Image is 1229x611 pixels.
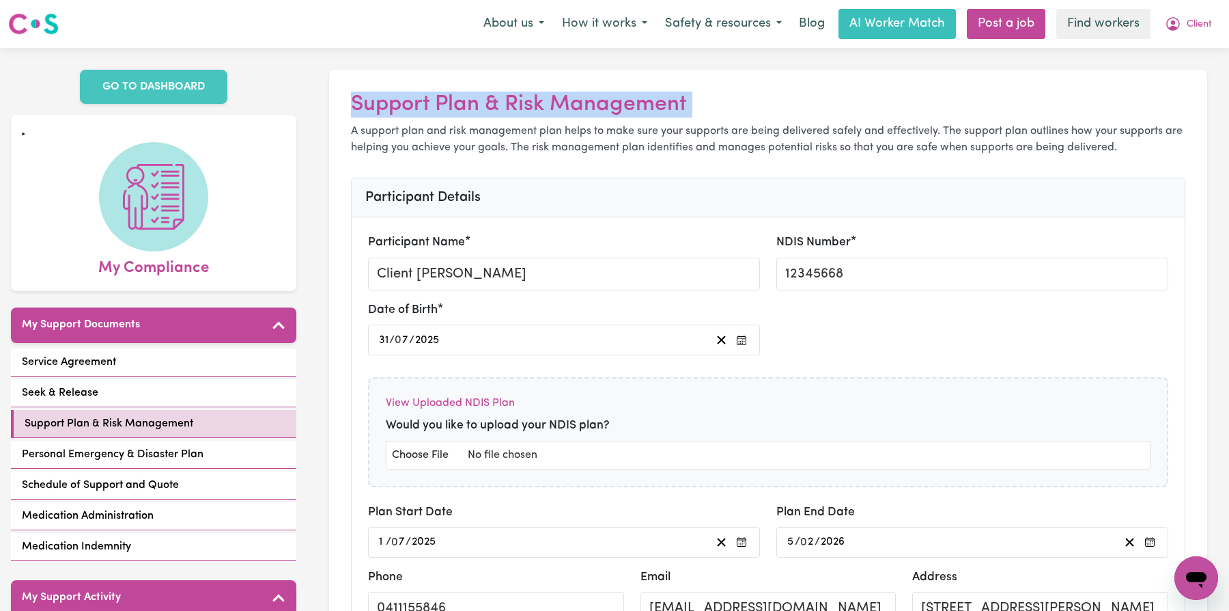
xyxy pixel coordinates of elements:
[22,477,179,493] span: Schedule of Support and Quote
[787,533,795,552] input: --
[815,536,820,548] span: /
[11,533,296,561] a: Medication Indemnity
[368,234,465,252] label: Participant Name
[553,10,656,38] button: How it works
[22,385,98,401] span: Seek & Release
[25,416,193,432] span: Support Plan & Risk Management
[801,533,815,552] input: --
[98,252,209,280] span: My Compliance
[11,308,296,343] button: My Support Documents
[8,8,59,40] a: Careseekers logo
[406,536,411,548] span: /
[656,10,791,38] button: Safety & resources
[1056,9,1150,39] a: Find workers
[409,334,414,347] span: /
[351,123,1185,156] p: A support plan and risk management plan helps to make sure your supports are being delivered safe...
[22,508,154,524] span: Medication Administration
[368,504,453,521] label: Plan Start Date
[1156,10,1221,38] button: My Account
[8,12,59,36] img: Careseekers logo
[389,334,395,347] span: /
[791,9,833,39] a: Blog
[1187,17,1212,32] span: Client
[776,504,855,521] label: Plan End Date
[912,569,957,586] label: Address
[22,539,131,555] span: Medication Indemnity
[640,569,670,586] label: Email
[80,70,227,104] a: GO TO DASHBOARD
[795,536,800,548] span: /
[820,533,846,552] input: ----
[22,142,285,280] a: My Compliance
[368,301,438,319] label: Date of Birth
[22,354,116,370] span: Service Agreement
[22,446,203,463] span: Personal Emergency & Disaster Plan
[800,537,807,547] span: 0
[378,331,389,349] input: --
[11,502,296,530] a: Medication Administration
[11,441,296,469] a: Personal Emergency & Disaster Plan
[395,335,401,346] span: 0
[776,234,851,252] label: NDIS Number
[11,379,296,407] a: Seek & Release
[351,92,1185,118] h2: Support Plan & Risk Management
[391,537,398,547] span: 0
[22,591,121,604] h5: My Support Activity
[1174,556,1218,600] iframe: Button to launch messaging window
[395,331,409,349] input: --
[11,349,296,377] a: Service Agreement
[11,472,296,500] a: Schedule of Support and Quote
[368,569,403,586] label: Phone
[411,533,437,552] input: ----
[22,318,140,331] h5: My Support Documents
[838,9,956,39] a: AI Worker Match
[392,533,406,552] input: --
[386,417,610,435] label: Would you like to upload your NDIS plan?
[414,331,440,349] input: ----
[967,9,1045,39] a: Post a job
[365,189,1171,206] h3: Participant Details
[475,10,553,38] button: About us
[378,533,386,552] input: --
[11,410,296,438] a: Support Plan & Risk Management
[386,536,391,548] span: /
[386,398,515,409] a: View Uploaded NDIS Plan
